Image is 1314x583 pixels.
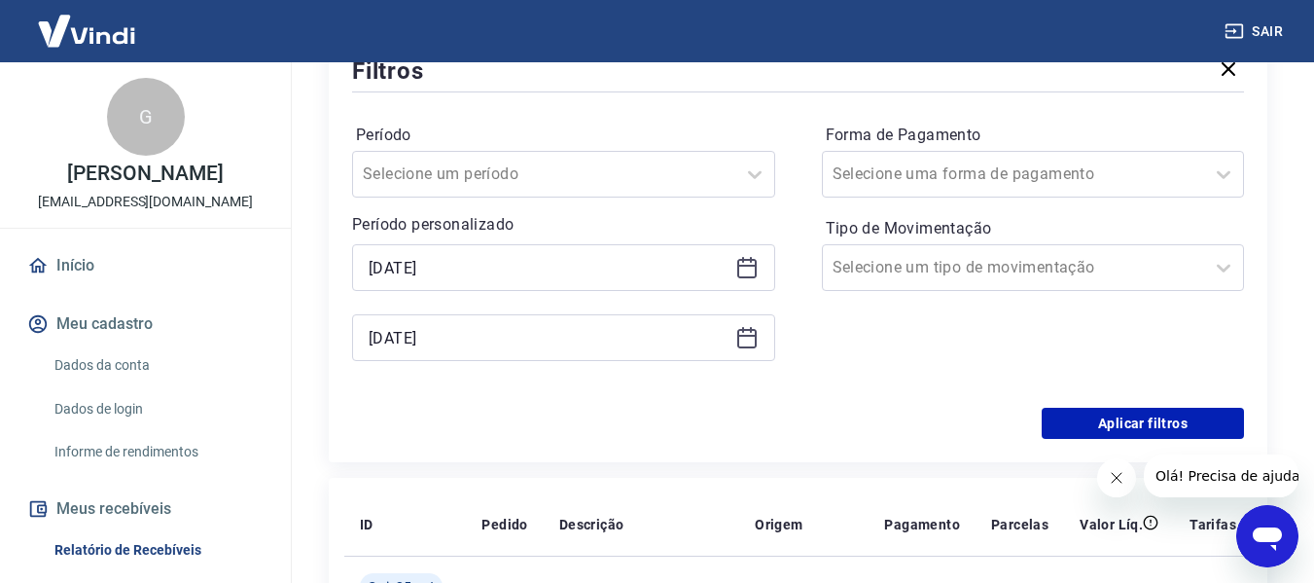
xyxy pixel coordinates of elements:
[23,1,150,60] img: Vindi
[47,389,267,429] a: Dados de login
[47,432,267,472] a: Informe de rendimentos
[47,530,267,570] a: Relatório de Recebíveis
[23,303,267,346] button: Meu cadastro
[38,192,253,212] p: [EMAIL_ADDRESS][DOMAIN_NAME]
[360,515,373,534] p: ID
[826,124,1241,147] label: Forma de Pagamento
[991,515,1048,534] p: Parcelas
[1190,515,1236,534] p: Tarifas
[47,346,267,385] a: Dados da conta
[1144,455,1298,497] iframe: Mensagem da empresa
[23,488,267,530] button: Meus recebíveis
[755,515,802,534] p: Origem
[1221,14,1291,50] button: Sair
[481,515,527,534] p: Pedido
[107,78,185,156] div: G
[1042,408,1244,439] button: Aplicar filtros
[1080,515,1143,534] p: Valor Líq.
[356,124,771,147] label: Período
[352,213,775,237] p: Período personalizado
[352,55,424,87] h5: Filtros
[369,323,728,352] input: Data final
[826,217,1241,240] label: Tipo de Movimentação
[1236,505,1298,567] iframe: Botão para abrir a janela de mensagens
[12,14,163,29] span: Olá! Precisa de ajuda?
[23,244,267,287] a: Início
[884,515,960,534] p: Pagamento
[67,164,223,184] p: [PERSON_NAME]
[559,515,624,534] p: Descrição
[1097,458,1136,497] iframe: Fechar mensagem
[369,253,728,282] input: Data inicial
